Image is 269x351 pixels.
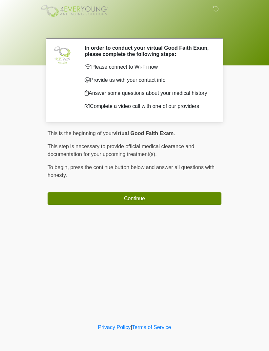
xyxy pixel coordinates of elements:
img: 4Ever Young Frankfort Logo [41,5,108,17]
p: Provide us with your contact info [85,76,212,84]
img: Agent Avatar [52,45,72,64]
span: . [174,131,175,136]
p: Please connect to Wi-Fi now [85,63,212,71]
strong: virtual Good Faith Exam [113,131,174,136]
span: This step is necessary to provide official medical clearance and documentation for your upcoming ... [48,144,194,157]
a: Terms of Service [132,325,171,330]
span: To begin, [48,165,70,170]
a: Privacy Policy [98,325,131,330]
span: This is the beginning of your [48,131,113,136]
a: | [131,325,132,330]
span: press the continue button below and answer all questions with honesty. [48,165,215,178]
h2: In order to conduct your virtual Good Faith Exam, please complete the following steps: [85,45,212,57]
button: Continue [48,192,221,205]
p: Complete a video call with one of our providers [85,102,212,110]
h1: ‎ ‎ ‎ [43,24,226,36]
p: Answer some questions about your medical history [85,89,212,97]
